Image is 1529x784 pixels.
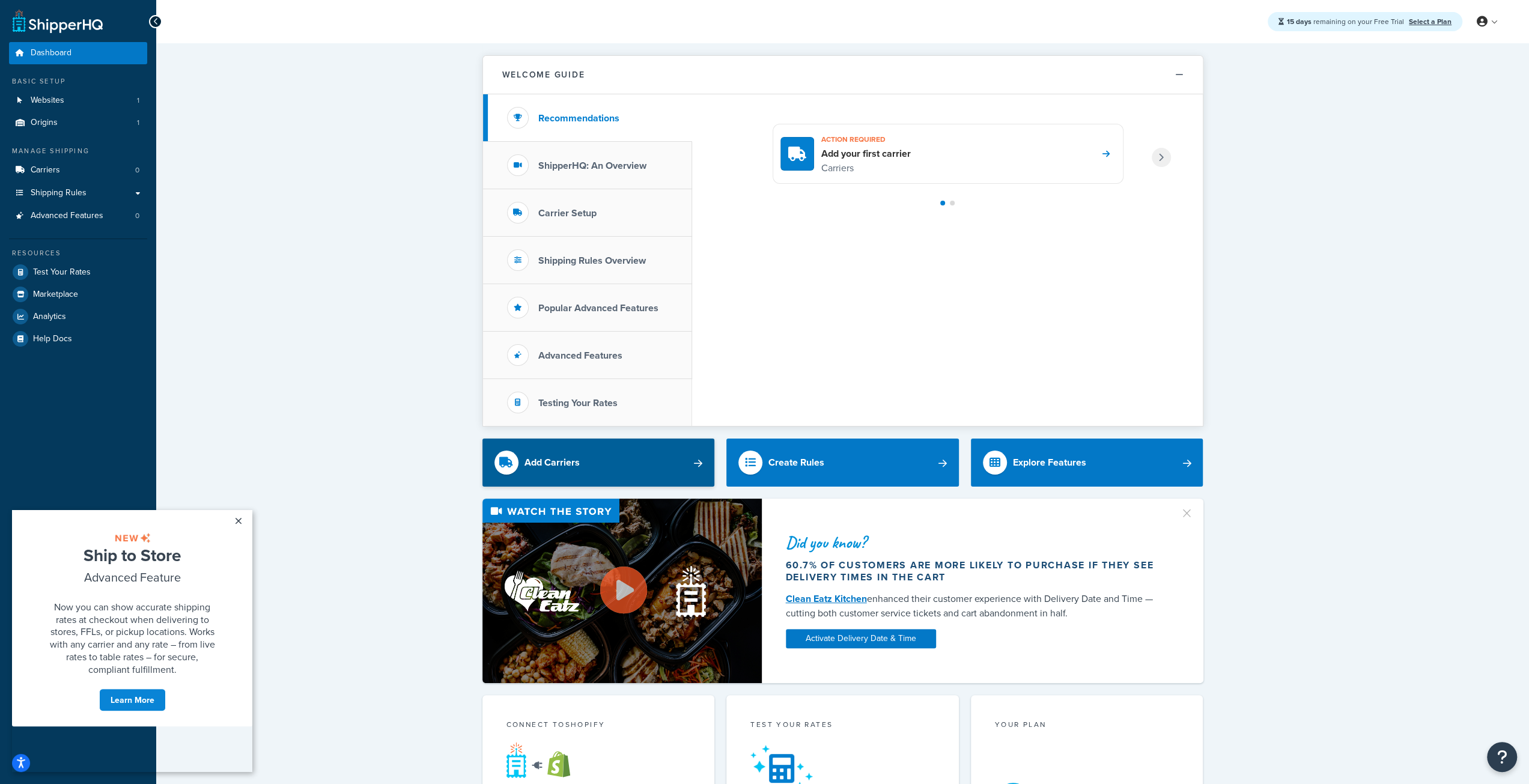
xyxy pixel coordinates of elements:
span: Carriers [31,165,60,175]
h3: Recommendations [538,113,619,124]
a: Test Your Rates [9,261,147,283]
li: Advanced Features [9,205,147,227]
h3: Shipping Rules Overview [538,255,646,266]
li: Carriers [9,159,147,181]
div: Connect to Shopify [506,719,691,733]
span: 1 [137,96,139,106]
a: Create Rules [726,439,959,487]
div: enhanced their customer experience with Delivery Date and Time — cutting both customer service ti... [786,592,1166,621]
span: Advanced Feature [72,58,169,76]
a: Activate Delivery Date & Time [786,629,936,648]
div: Basic Setup [9,76,147,87]
div: Test your rates [750,719,935,733]
a: Dashboard [9,42,147,64]
img: Video thumbnail [482,499,762,683]
a: Select a Plan [1409,16,1451,27]
div: Resources [9,248,147,258]
a: Analytics [9,306,147,327]
span: 0 [135,165,139,175]
span: Now you can show accurate shipping rates at checkout when delivering to stores, FFLs, or pickup l... [38,90,203,166]
h3: Testing Your Rates [538,398,618,409]
span: Test Your Rates [33,267,91,278]
span: Origins [31,118,58,128]
h2: Welcome Guide [502,70,585,79]
span: Help Docs [33,334,72,344]
a: Learn More [87,178,154,201]
span: Websites [31,96,64,106]
span: Shipping Rules [31,188,87,198]
a: Add Carriers [482,439,715,487]
li: Websites [9,90,147,112]
strong: 15 days [1287,16,1312,27]
a: Websites1 [9,90,147,112]
a: Explore Features [971,439,1203,487]
span: 0 [135,211,139,221]
h3: Advanced Features [538,350,622,361]
span: Advanced Features [31,211,103,221]
button: Open Resource Center [1487,742,1517,772]
span: Marketplace [33,290,78,300]
h3: Carrier Setup [538,208,597,219]
span: 1 [137,118,139,128]
span: Dashboard [31,48,71,58]
a: Origins1 [9,112,147,134]
div: Your Plan [995,719,1179,733]
div: Explore Features [1013,454,1086,471]
span: remaining on your Free Trial [1287,16,1406,27]
h3: Popular Advanced Features [538,303,658,314]
a: Help Docs [9,328,147,350]
div: 60.7% of customers are more likely to purchase if they see delivery times in the cart [786,559,1166,583]
h3: Action required [821,132,911,147]
a: Carriers0 [9,159,147,181]
button: Welcome Guide [483,56,1203,94]
h4: Add your first carrier [821,147,911,160]
img: connect-shq-shopify-9b9a8c5a.svg [506,742,582,778]
p: Carriers [821,160,911,176]
div: Create Rules [768,454,824,471]
a: Advanced Features0 [9,205,147,227]
span: Ship to Store [71,33,169,57]
span: Analytics [33,312,66,322]
h3: ShipperHQ: An Overview [538,160,646,171]
div: Manage Shipping [9,146,147,156]
a: Marketplace [9,284,147,305]
a: Clean Eatz Kitchen [786,592,867,606]
div: Did you know? [786,534,1166,551]
a: Shipping Rules [9,182,147,204]
div: Add Carriers [524,454,580,471]
li: Origins [9,112,147,134]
